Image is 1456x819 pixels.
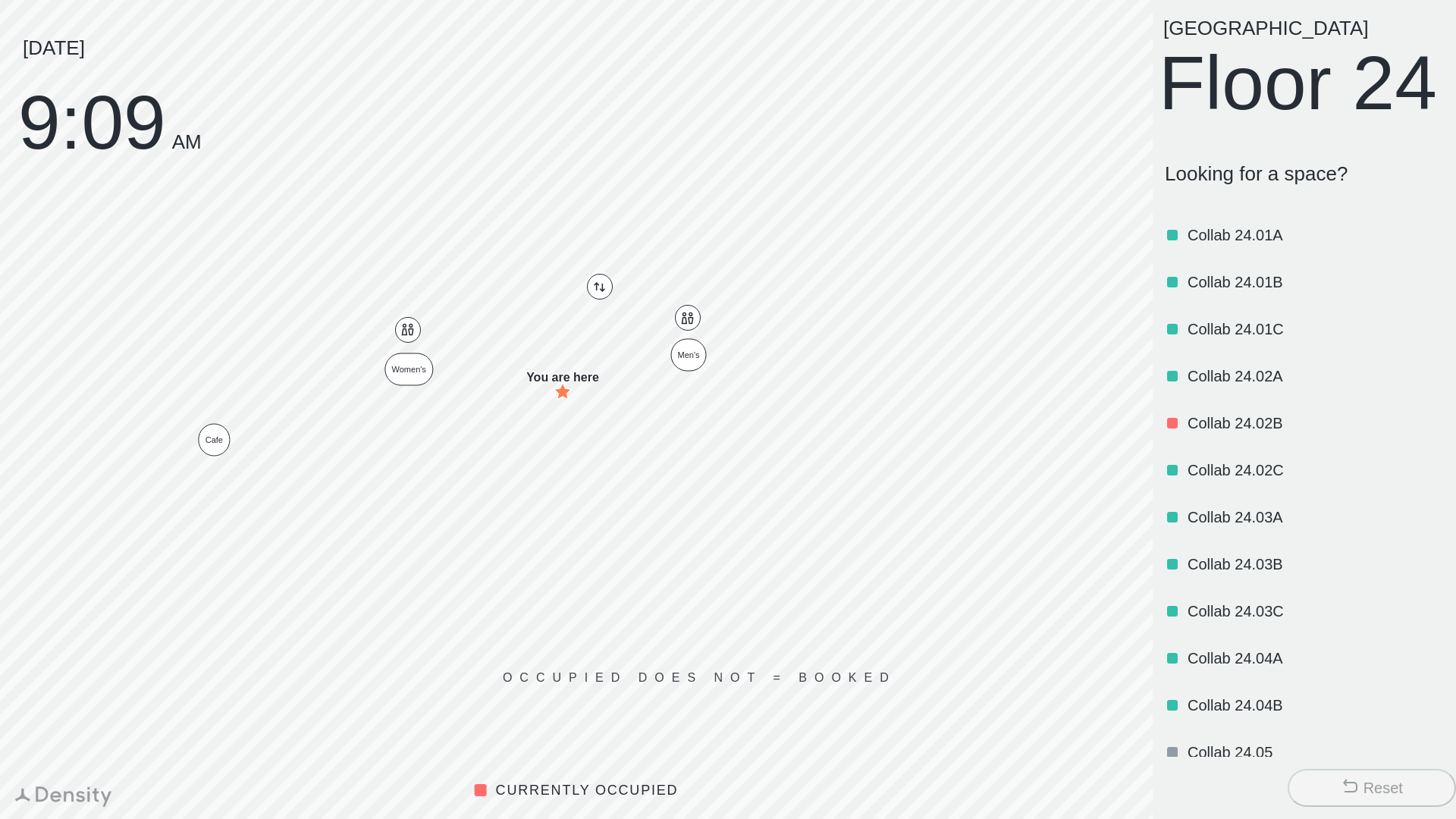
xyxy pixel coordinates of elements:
p: Collab 24.02C [1188,460,1441,481]
p: Collab 24.03C [1188,601,1441,622]
p: Collab 24.02A [1188,366,1441,387]
p: Collab 24.05 [1188,742,1441,763]
p: Collab 24.01A [1188,224,1441,246]
p: Collab 24.04B [1188,695,1441,716]
p: Collab 24.04A [1188,648,1441,669]
p: Collab 24.01B [1188,271,1441,293]
p: Collab 24.01C [1188,318,1441,340]
p: Collab 24.03A [1188,507,1441,528]
p: Collab 24.03B [1188,554,1441,575]
div: Reset [1363,777,1403,799]
button: Reset [1288,769,1456,807]
p: Collab 24.02B [1188,413,1441,434]
p: Looking for a space? [1165,162,1444,186]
